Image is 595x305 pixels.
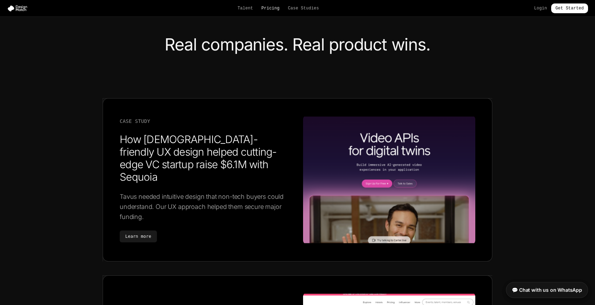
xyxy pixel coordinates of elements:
[7,5,31,12] img: Design Match
[103,36,492,53] h2: Real companies. Real product wins.
[506,282,588,298] a: 💬 Chat with us on WhatsApp
[534,6,547,11] a: Login
[120,230,157,242] a: Learn more
[120,191,292,222] p: Tavus needed intuitive design that non-tech buyers could understand. Our UX approach helped them ...
[120,118,292,125] div: Case Study
[120,133,292,183] h3: How [DEMOGRAPHIC_DATA]-friendly UX design helped cutting-edge VC startup raise $6.1M with Sequoia
[288,6,319,11] a: Case Studies
[261,6,279,11] a: Pricing
[238,6,253,11] a: Talent
[303,115,475,244] img: How 5-year-old-friendly UX design helped cutting-edge VC startup raise $6.1M with Sequoia
[551,3,588,13] a: Get Started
